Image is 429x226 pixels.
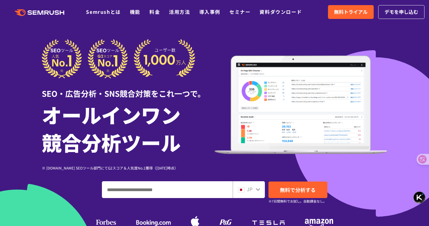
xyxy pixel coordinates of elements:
h1: オールインワン 競合分析ツール [42,101,215,156]
a: 導入事例 [199,8,220,15]
div: SEO・広告分析・SNS競合対策をこれ一つで。 [42,78,215,99]
a: 無料トライアル [328,5,374,19]
div: ※ [DOMAIN_NAME] SEOツール部門にてG2スコア＆人気度No.1獲得（[DATE]時点） [42,165,215,171]
span: 無料で分析する [280,186,316,194]
input: ドメイン、キーワードまたはURLを入力してください [102,182,232,198]
a: 資料ダウンロード [259,8,302,15]
a: Semrushとは [86,8,121,15]
span: デモを申し込む [385,8,418,16]
a: デモを申し込む [378,5,424,19]
a: セミナー [229,8,250,15]
a: 料金 [149,8,160,15]
a: 活用方法 [169,8,190,15]
a: 無料で分析する [268,182,327,198]
small: ※7日間無料でお試し。自動課金なし。 [268,198,326,204]
span: JP [247,185,253,193]
a: 機能 [130,8,140,15]
span: 無料トライアル [334,8,368,16]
